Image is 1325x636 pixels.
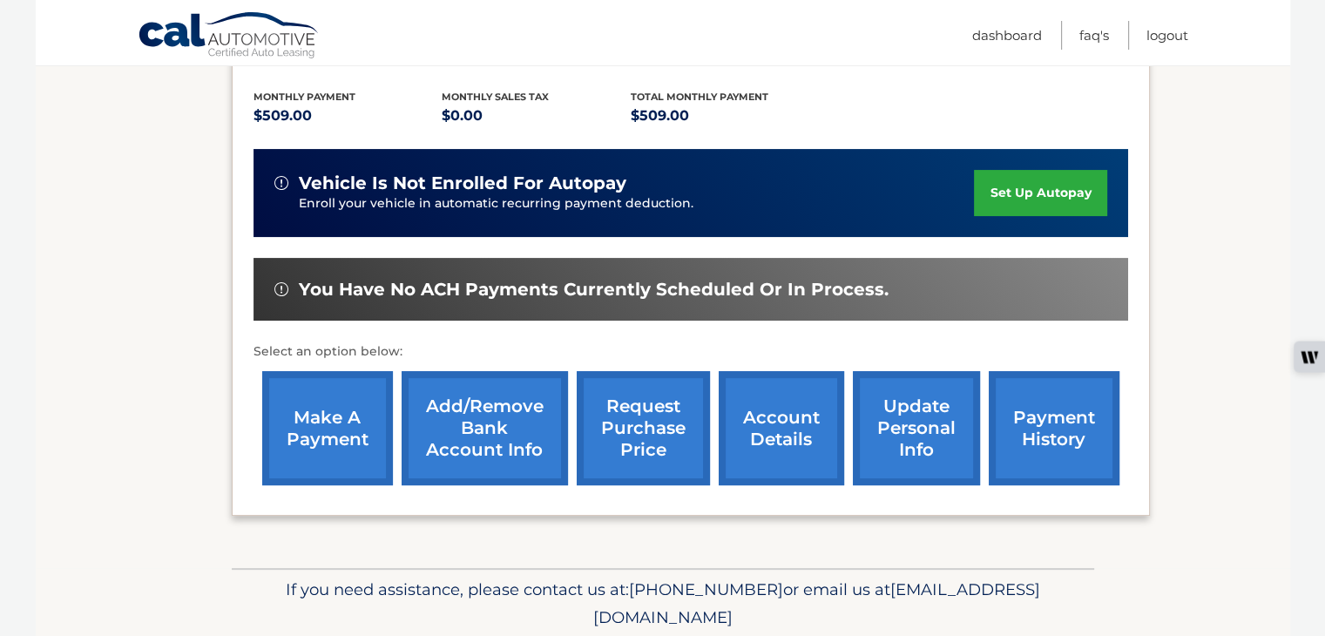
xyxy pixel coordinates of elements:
a: Add/Remove bank account info [402,371,568,485]
span: You have no ACH payments currently scheduled or in process. [299,279,889,301]
p: Enroll your vehicle in automatic recurring payment deduction. [299,194,975,213]
p: $509.00 [254,104,443,128]
p: $0.00 [442,104,631,128]
a: make a payment [262,371,393,485]
span: [EMAIL_ADDRESS][DOMAIN_NAME] [593,579,1040,627]
a: FAQ's [1079,21,1109,50]
a: payment history [989,371,1119,485]
span: [PHONE_NUMBER] [629,579,783,599]
a: Dashboard [972,21,1042,50]
p: $509.00 [631,104,820,128]
a: Logout [1146,21,1188,50]
a: Cal Automotive [138,11,321,62]
a: request purchase price [577,371,710,485]
img: alert-white.svg [274,282,288,296]
p: Select an option below: [254,342,1128,362]
a: account details [719,371,844,485]
p: If you need assistance, please contact us at: or email us at [243,576,1083,632]
span: Monthly Payment [254,91,355,103]
img: alert-white.svg [274,176,288,190]
a: set up autopay [974,170,1106,216]
a: update personal info [853,371,980,485]
span: Monthly sales Tax [442,91,549,103]
span: vehicle is not enrolled for autopay [299,173,626,194]
span: Total Monthly Payment [631,91,768,103]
